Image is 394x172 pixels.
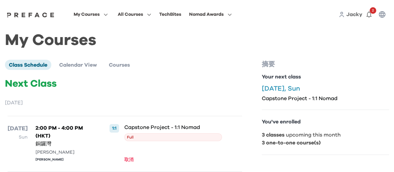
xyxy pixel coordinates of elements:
[5,37,389,44] h1: My Courses
[5,12,56,17] img: Preface Logo
[36,149,94,156] div: [PERSON_NAME]
[36,140,94,148] p: 銅鑼灣
[262,60,389,69] p: 摘要
[124,156,135,163] button: 取消
[187,10,234,19] button: Nomad Awards
[189,11,224,18] span: Nomad Awards
[262,95,389,102] p: Capstone Project - 1:1 Nomad
[346,12,362,17] span: Jacky
[262,73,389,81] p: Your next class
[36,124,94,140] p: 2:00 PM - 4:00 PM (HKT)
[118,11,143,18] span: All Courses
[124,124,222,131] p: Capstone Project - 1:1 Nomad
[9,62,47,68] span: Class Schedule
[362,8,376,21] button: 2
[262,131,389,139] p: upcoming this month
[8,124,28,133] p: [DATE]
[8,133,28,141] p: Sun
[110,124,119,133] div: 1:1
[74,11,100,18] span: My Courses
[59,62,97,68] span: Calendar View
[5,99,245,107] p: [DATE]
[262,85,389,93] p: [DATE], Sun
[159,11,181,18] div: TechBites
[72,10,110,19] button: My Courses
[262,140,321,145] b: 3 one-to-one course(s)
[109,62,130,68] span: Courses
[262,132,284,138] b: 3 classes
[36,157,94,162] div: [PERSON_NAME]
[5,78,245,90] p: Next Class
[124,133,222,141] span: Full
[116,10,153,19] button: All Courses
[370,7,376,14] span: 2
[262,118,389,126] p: You've enrolled
[346,11,362,18] a: Jacky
